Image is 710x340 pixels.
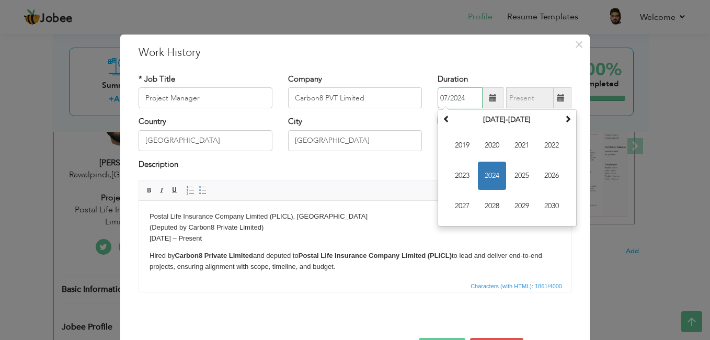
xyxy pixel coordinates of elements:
[443,115,450,122] span: Previous Decade
[508,162,536,190] span: 2025
[537,162,566,190] span: 2026
[478,131,506,160] span: 2020
[478,162,506,190] span: 2024
[197,185,209,196] a: Insert/Remove Bulleted List
[478,192,506,220] span: 2028
[288,116,302,127] label: City
[169,185,180,196] a: Underline
[506,87,554,108] input: Present
[139,45,571,61] h3: Work History
[575,35,583,54] span: ×
[139,201,571,279] iframe: Rich Text Editor, workEditor
[537,192,566,220] span: 2030
[537,131,566,160] span: 2022
[453,112,562,128] th: Select Decade
[468,281,564,291] span: Characters (with HTML): 1861/4000
[288,74,322,85] label: Company
[448,192,476,220] span: 2027
[156,185,168,196] a: Italic
[448,131,476,160] span: 2019
[139,116,166,127] label: Country
[438,74,468,85] label: Duration
[448,162,476,190] span: 2023
[139,159,178,170] label: Description
[144,185,155,196] a: Bold
[185,185,196,196] a: Insert/Remove Numbered List
[570,36,587,53] button: Close
[438,87,483,108] input: From
[508,131,536,160] span: 2021
[564,115,571,122] span: Next Decade
[508,192,536,220] span: 2029
[139,74,175,85] label: * Job Title
[468,281,565,291] div: Statistics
